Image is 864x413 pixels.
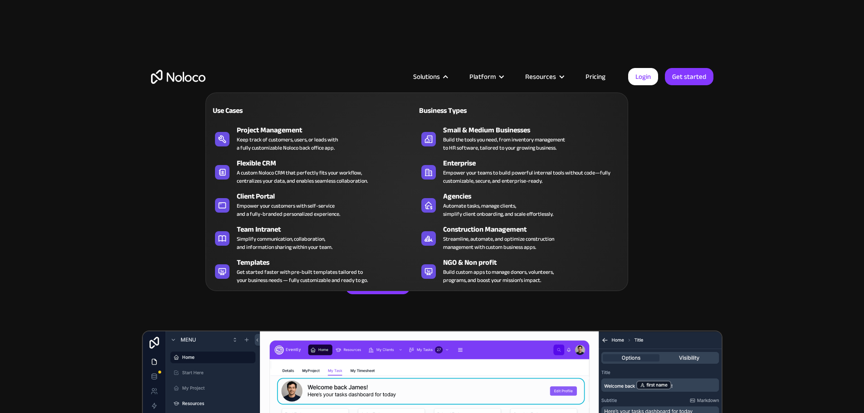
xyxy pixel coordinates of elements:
div: Streamline, automate, and optimize construction management with custom business apps. [443,235,554,251]
div: Build custom apps to manage donors, volunteers, programs, and boost your mission’s impact. [443,268,554,284]
div: Build the tools you need, from inventory management to HR software, tailored to your growing busi... [443,136,565,152]
div: Resources [514,71,574,83]
div: Empower your customers with self-service and a fully-branded personalized experience. [237,202,340,218]
div: Small & Medium Businesses [443,125,627,136]
a: Client PortalEmpower your customers with self-serviceand a fully-branded personalized experience. [210,189,417,220]
div: Business Types [417,105,516,116]
a: Project ManagementKeep track of customers, users, or leads witha fully customizable Noloco back o... [210,123,417,154]
a: EnterpriseEmpower your teams to build powerful internal tools without code—fully customizable, se... [417,156,623,187]
a: Pricing [574,71,617,83]
a: Get started [665,68,713,85]
a: AgenciesAutomate tasks, manage clients,simplify client onboarding, and scale effortlessly. [417,189,623,220]
div: Empower your teams to build powerful internal tools without code—fully customizable, secure, and ... [443,169,619,185]
a: home [151,70,205,84]
h2: Business Apps for Teams [151,130,713,202]
div: Agencies [443,191,627,202]
div: Platform [469,71,496,83]
div: Resources [525,71,556,83]
div: Solutions [402,71,458,83]
div: Construction Management [443,224,627,235]
div: Enterprise [443,158,627,169]
a: Team IntranetSimplify communication, collaboration,and information sharing within your team. [210,222,417,253]
div: Flexible CRM [237,158,421,169]
div: NGO & Non profit [443,257,627,268]
div: Templates [237,257,421,268]
div: Get started faster with pre-built templates tailored to your business needs — fully customizable ... [237,268,368,284]
a: TemplatesGet started faster with pre-built templates tailored toyour business needs — fully custo... [210,255,417,286]
div: Solutions [413,71,440,83]
div: Simplify communication, collaboration, and information sharing within your team. [237,235,332,251]
nav: Solutions [205,80,628,291]
a: Use Cases [210,100,417,121]
div: Client Portal [237,191,421,202]
div: Keep track of customers, users, or leads with a fully customizable Noloco back office app. [237,136,338,152]
a: Login [628,68,658,85]
div: Use Cases [210,105,310,116]
a: Construction ManagementStreamline, automate, and optimize constructionmanagement with custom busi... [417,222,623,253]
div: Team Intranet [237,224,421,235]
a: NGO & Non profitBuild custom apps to manage donors, volunteers,programs, and boost your mission’s... [417,255,623,286]
div: A custom Noloco CRM that perfectly fits your workflow, centralizes your data, and enables seamles... [237,169,368,185]
div: Automate tasks, manage clients, simplify client onboarding, and scale effortlessly. [443,202,553,218]
div: Platform [458,71,514,83]
a: Business Types [417,100,623,121]
div: Project Management [237,125,421,136]
a: Flexible CRMA custom Noloco CRM that perfectly fits your workflow,centralizes your data, and enab... [210,156,417,187]
a: Small & Medium BusinessesBuild the tools you need, from inventory managementto HR software, tailo... [417,123,623,154]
